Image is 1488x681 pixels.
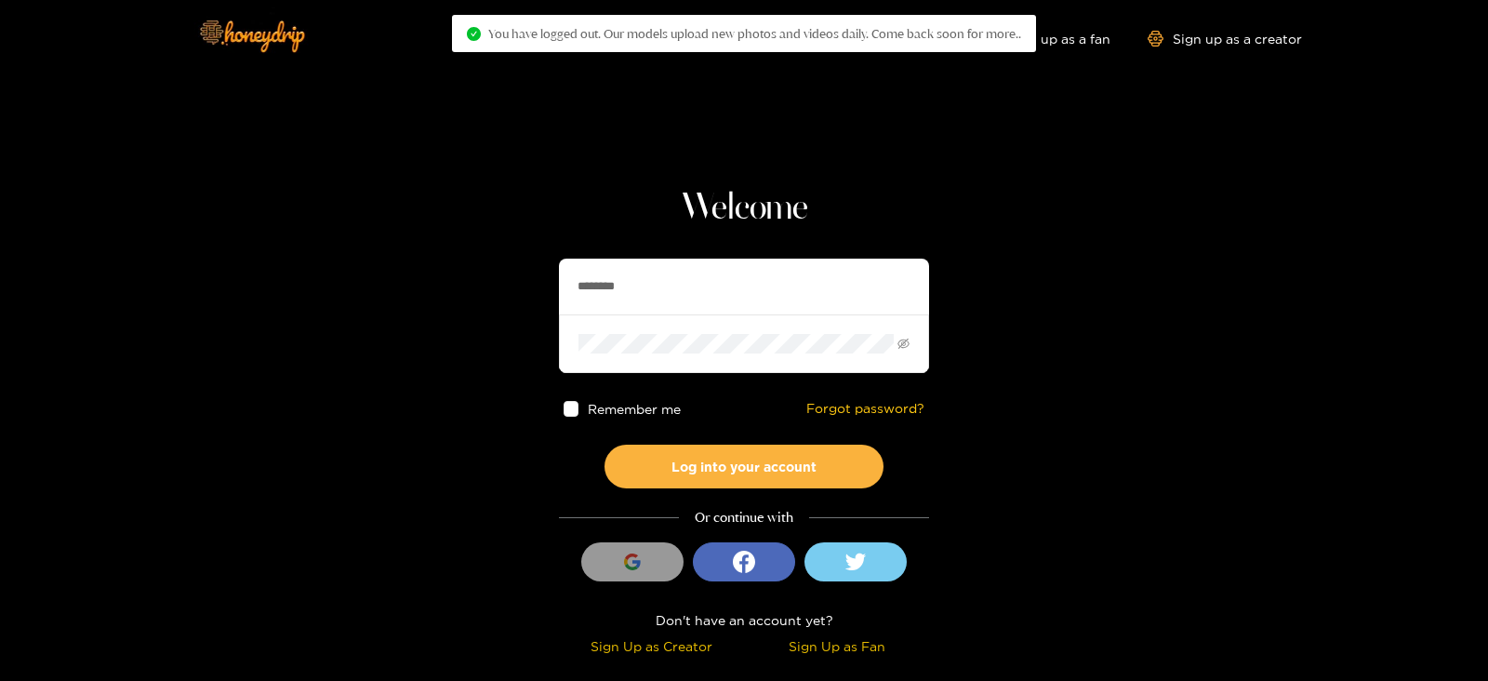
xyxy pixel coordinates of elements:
span: Remember me [589,402,682,416]
a: Sign up as a creator [1148,31,1302,47]
a: Sign up as a fan [983,31,1110,47]
div: Or continue with [559,507,929,528]
a: Forgot password? [806,401,924,417]
div: Don't have an account yet? [559,609,929,631]
h1: Welcome [559,186,929,231]
span: You have logged out. Our models upload new photos and videos daily. Come back soon for more.. [488,26,1021,41]
span: check-circle [467,27,481,41]
button: Log into your account [604,445,883,488]
div: Sign Up as Fan [749,635,924,657]
span: eye-invisible [897,338,910,350]
div: Sign Up as Creator [564,635,739,657]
